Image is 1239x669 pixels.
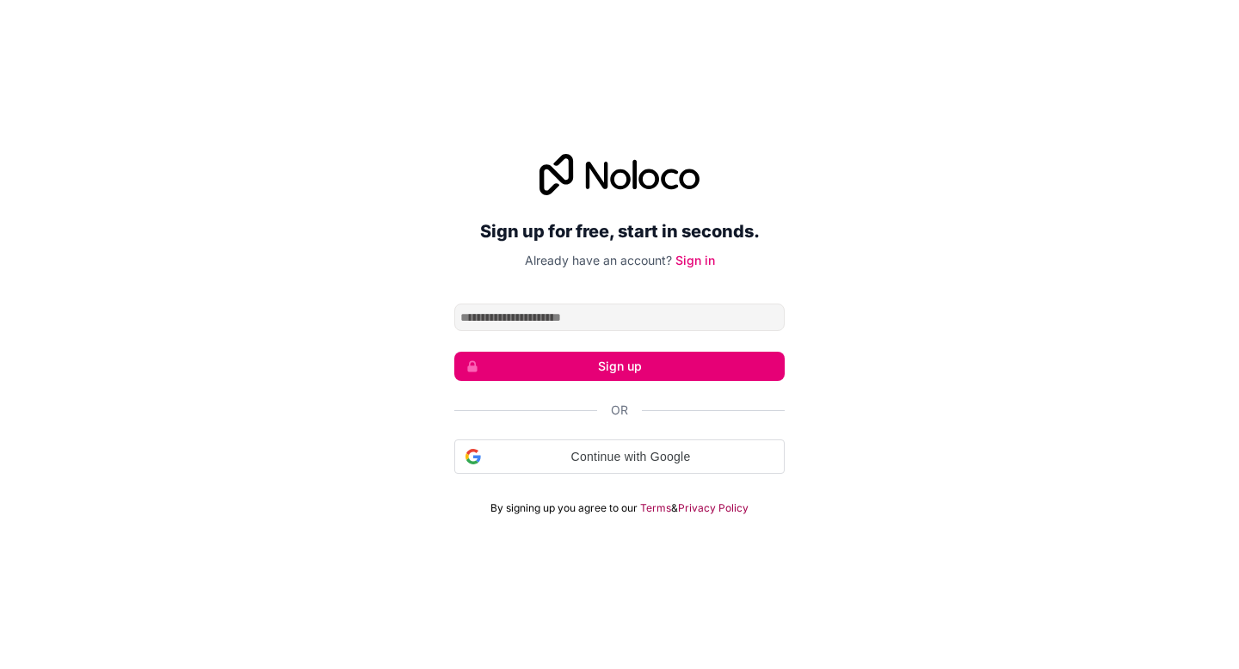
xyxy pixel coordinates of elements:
h2: Sign up for free, start in seconds. [454,216,785,247]
div: Continue with Google [454,439,785,474]
a: Privacy Policy [678,501,749,515]
span: Already have an account? [525,253,672,267]
a: Sign in [675,253,715,267]
span: By signing up you agree to our [490,501,638,515]
span: Or [611,402,628,419]
input: Email address [454,304,785,331]
button: Sign up [454,352,785,381]
span: & [671,501,678,515]
a: Terms [640,501,671,515]
span: Continue with Google [488,448,774,466]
